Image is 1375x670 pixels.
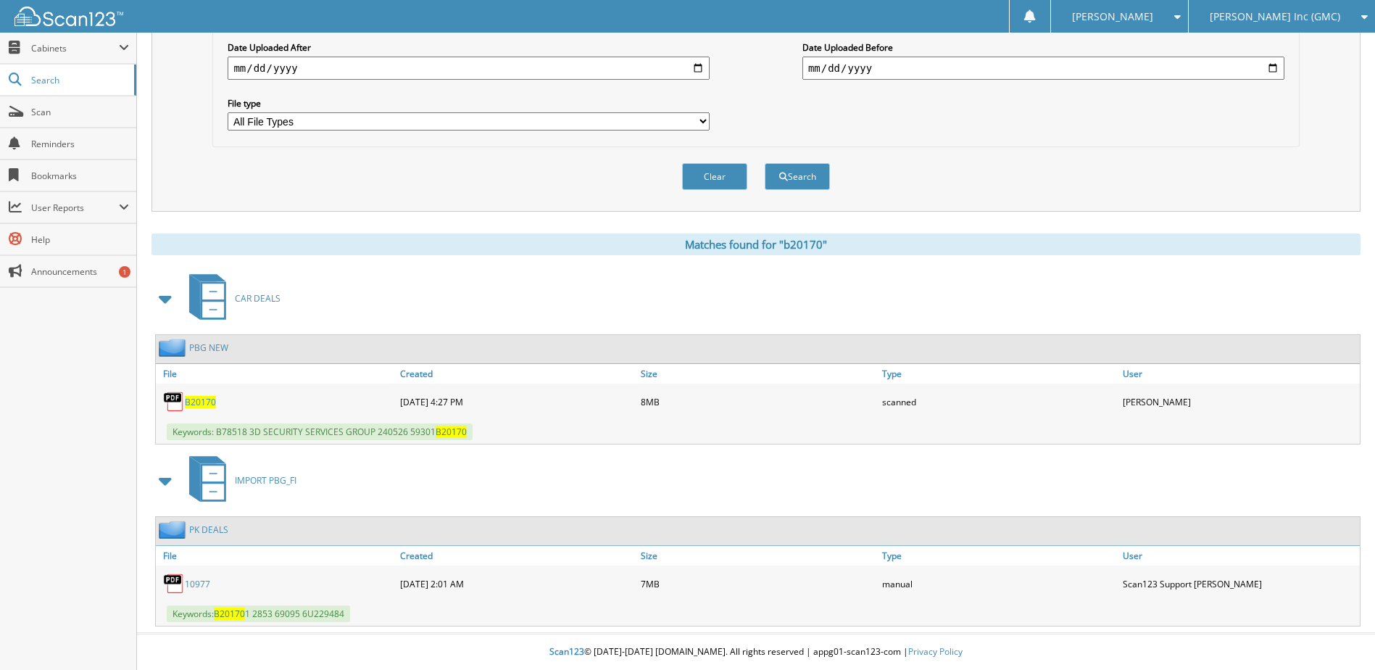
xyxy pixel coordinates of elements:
a: 10977 [185,578,210,590]
span: Scan [31,106,129,118]
span: Cabinets [31,42,119,54]
a: User [1119,546,1360,566]
input: end [802,57,1284,80]
span: [PERSON_NAME] [1072,12,1153,21]
div: 7MB [637,569,878,598]
span: B20170 [214,608,245,620]
a: PBG NEW [189,342,228,354]
a: User [1119,364,1360,384]
a: Size [637,546,878,566]
button: Clear [682,163,747,190]
a: Privacy Policy [908,645,963,658]
span: [PERSON_NAME] Inc (GMC) [1210,12,1340,21]
span: Bookmarks [31,170,129,182]
a: File [156,364,396,384]
span: Help [31,233,129,246]
label: Date Uploaded Before [802,41,1284,54]
label: File type [228,97,710,109]
div: [DATE] 2:01 AM [396,569,637,598]
button: Search [765,163,830,190]
span: Reminders [31,138,129,150]
a: B20170 [185,396,216,408]
img: scan123-logo-white.svg [14,7,123,26]
a: IMPORT PBG_FI [180,452,296,509]
span: User Reports [31,202,119,214]
span: CAR DEALS [235,292,281,305]
div: 8MB [637,387,878,416]
a: Type [878,364,1119,384]
a: Size [637,364,878,384]
span: B20170 [436,426,467,438]
span: Scan123 [549,645,584,658]
img: folder2.png [159,339,189,357]
a: CAR DEALS [180,270,281,327]
img: folder2.png [159,521,189,539]
div: scanned [878,387,1119,416]
div: [DATE] 4:27 PM [396,387,637,416]
a: PK DEALS [189,524,228,536]
div: © [DATE]-[DATE] [DOMAIN_NAME]. All rights reserved | appg01-scan123-com | [137,634,1375,670]
a: Created [396,546,637,566]
div: 1 [119,266,130,278]
img: PDF.png [163,573,185,595]
span: Keywords: B78518 3D SECURITY SERVICES GROUP 240526 59301 [167,423,473,440]
div: Scan123 Support [PERSON_NAME] [1119,569,1360,598]
span: IMPORT PBG_FI [235,474,296,487]
a: Type [878,546,1119,566]
a: Created [396,364,637,384]
span: Announcements [31,265,129,278]
span: Keywords: 1 2853 69095 6U229484 [167,605,350,622]
img: PDF.png [163,391,185,413]
input: start [228,57,710,80]
span: Search [31,74,127,86]
label: Date Uploaded After [228,41,710,54]
div: manual [878,569,1119,598]
div: Matches found for "b20170" [151,233,1361,255]
iframe: Chat Widget [1303,600,1375,670]
div: [PERSON_NAME] [1119,387,1360,416]
a: File [156,546,396,566]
